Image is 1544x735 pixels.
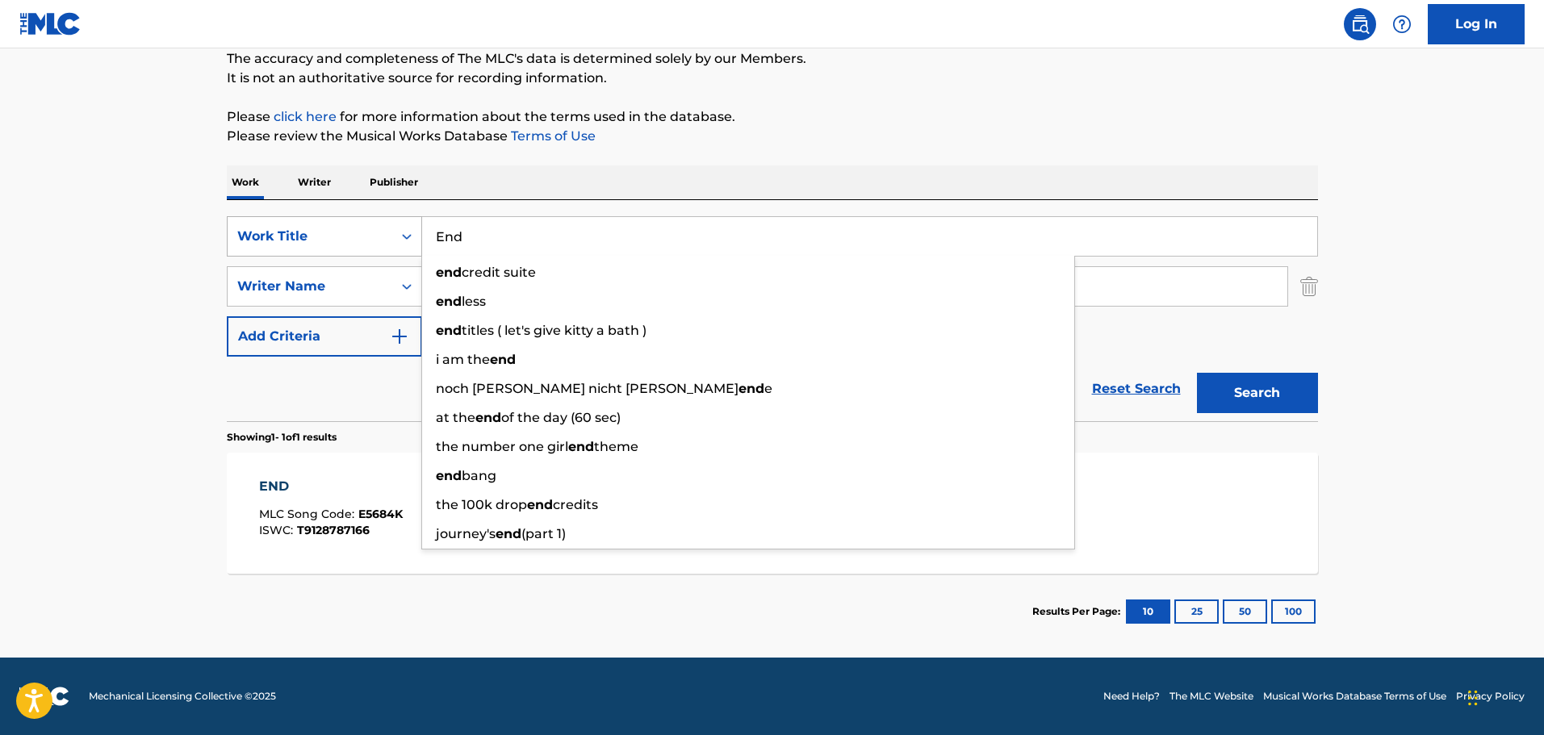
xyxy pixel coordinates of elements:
strong: end [496,526,521,541]
strong: end [490,352,516,367]
img: search [1350,15,1370,34]
span: theme [594,439,638,454]
span: the 100k drop [436,497,527,512]
span: bang [462,468,496,483]
button: 25 [1174,599,1219,624]
img: MLC Logo [19,12,82,35]
strong: end [527,497,553,512]
strong: end [475,410,501,425]
span: the number one girl [436,439,568,454]
a: Musical Works Database Terms of Use [1263,689,1446,704]
button: 10 [1126,599,1170,624]
img: Delete Criterion [1300,266,1318,307]
span: journey's [436,526,496,541]
span: (part 1) [521,526,566,541]
p: Please review the Musical Works Database [227,127,1318,146]
img: 9d2ae6d4665cec9f34b9.svg [390,327,409,346]
span: less [462,294,486,309]
span: MLC Song Code : [259,507,358,521]
img: logo [19,687,69,706]
button: Search [1197,373,1318,413]
span: ISWC : [259,523,297,537]
p: Please for more information about the terms used in the database. [227,107,1318,127]
strong: end [436,323,462,338]
p: Work [227,165,264,199]
span: credit suite [462,265,536,280]
div: END [259,477,403,496]
a: Terms of Use [508,128,596,144]
p: Publisher [365,165,423,199]
span: e [764,381,772,396]
form: Search Form [227,216,1318,421]
p: It is not an authoritative source for recording information. [227,69,1318,88]
span: Mechanical Licensing Collective © 2025 [89,689,276,704]
strong: end [436,265,462,280]
button: 100 [1271,599,1316,624]
div: Help [1386,8,1418,40]
a: Need Help? [1103,689,1160,704]
div: Drag [1468,674,1478,722]
p: Writer [293,165,336,199]
div: Work Title [237,227,383,246]
a: click here [274,109,337,124]
button: 50 [1223,599,1267,624]
a: Privacy Policy [1456,689,1525,704]
a: Public Search [1344,8,1376,40]
span: credits [553,497,598,512]
strong: end [568,439,594,454]
a: ENDMLC Song Code:E5684KISWC:T9128787166Writers (2)[PERSON_NAME], [PERSON_NAME] HORecording Artist... [227,453,1318,574]
button: Add Criteria [227,316,422,357]
span: i am the [436,352,490,367]
p: The accuracy and completeness of The MLC's data is determined solely by our Members. [227,49,1318,69]
iframe: Chat Widget [1463,658,1544,735]
img: help [1392,15,1412,34]
p: Results Per Page: [1032,604,1124,619]
span: E5684K [358,507,403,521]
span: titles ( let's give kitty a bath ) [462,323,646,338]
span: at the [436,410,475,425]
strong: end [739,381,764,396]
span: of the day (60 sec) [501,410,621,425]
span: noch [PERSON_NAME] nicht [PERSON_NAME] [436,381,739,396]
strong: end [436,468,462,483]
a: Reset Search [1084,371,1189,407]
a: The MLC Website [1170,689,1253,704]
div: Writer Name [237,277,383,296]
p: Showing 1 - 1 of 1 results [227,430,337,445]
a: Log In [1428,4,1525,44]
strong: end [436,294,462,309]
span: T9128787166 [297,523,370,537]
